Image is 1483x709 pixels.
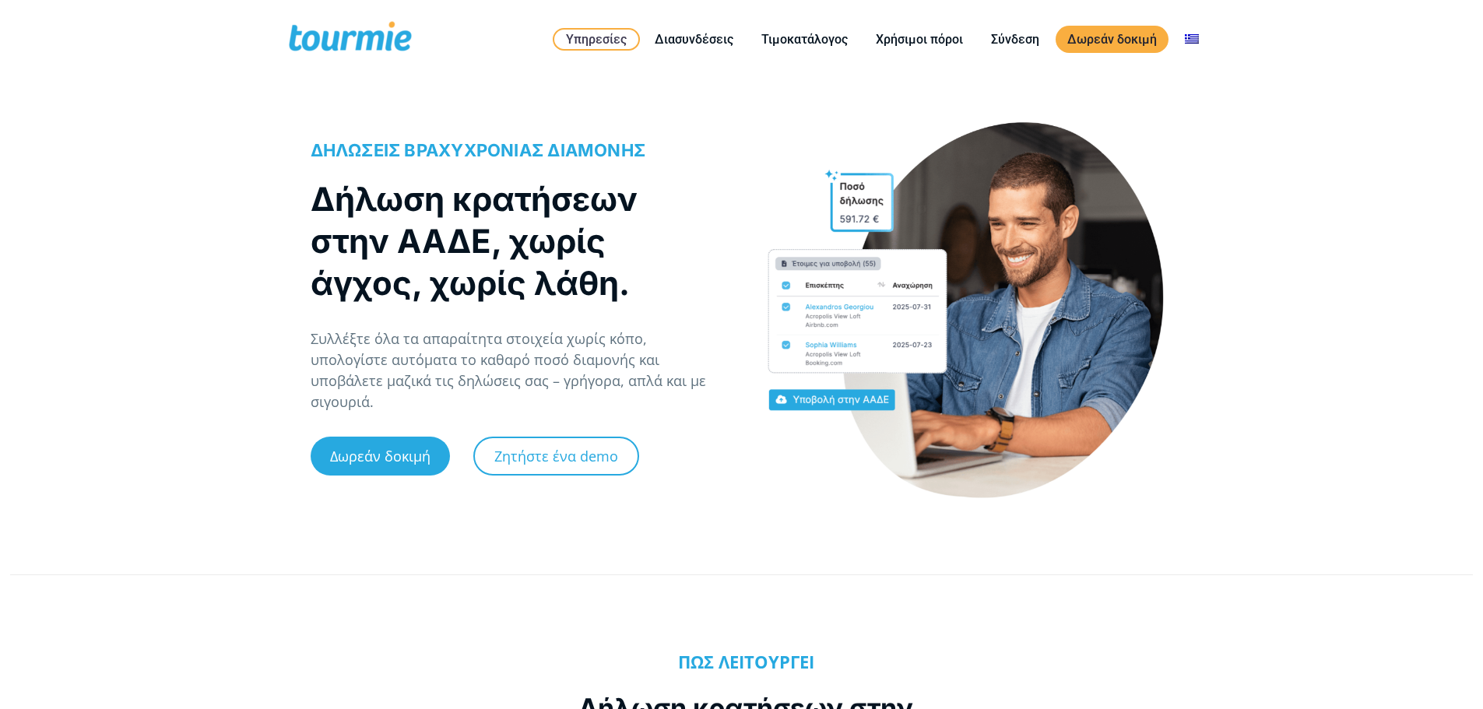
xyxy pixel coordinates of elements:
h1: Δήλωση κρατήσεων στην ΑΑΔΕ, χωρίς άγχος, χωρίς λάθη. [311,178,710,304]
a: Τιμοκατάλογος [750,30,859,49]
a: Δωρεάν δοκιμή [1056,26,1168,53]
b: ΠΩΣ ΛΕΙΤΟΥΡΓΕΙ [678,650,814,673]
a: Δωρεάν δοκιμή [311,437,450,476]
a: Χρήσιμοι πόροι [864,30,975,49]
a: Σύνδεση [979,30,1051,49]
a: Ζητήστε ένα demo [473,437,639,476]
span: ΔΗΛΩΣΕΙΣ ΒΡΑΧΥΧΡΟΝΙΑΣ ΔΙΑΜΟΝΗΣ [311,140,646,160]
a: Διασυνδέσεις [643,30,745,49]
a: Υπηρεσίες [553,28,640,51]
p: Συλλέξτε όλα τα απαραίτητα στοιχεία χωρίς κόπο, υπολογίστε αυτόματα το καθαρό ποσό διαμονής και υ... [311,328,726,412]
